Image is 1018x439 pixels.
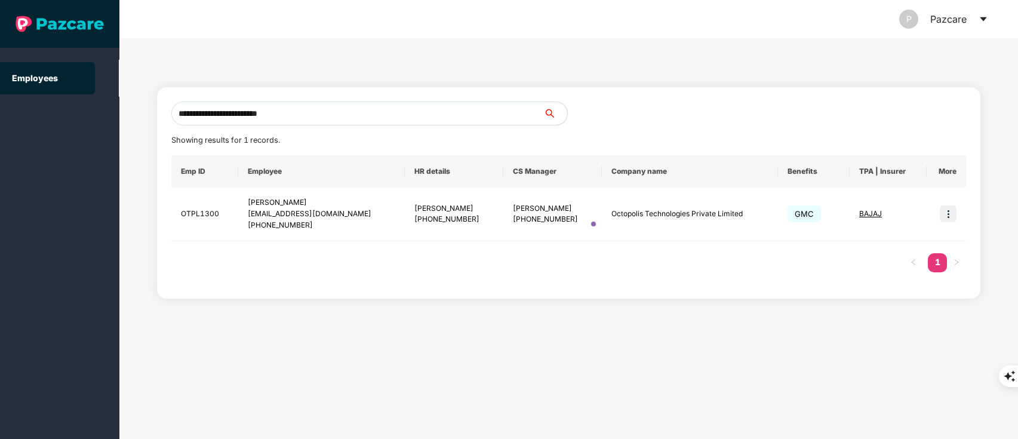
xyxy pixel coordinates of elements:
[513,203,592,214] div: [PERSON_NAME]
[414,214,494,225] div: [PHONE_NUMBER]
[906,10,912,29] span: P
[979,14,988,24] span: caret-down
[238,155,405,188] th: Employee
[543,109,567,118] span: search
[602,188,778,241] td: Octopolis Technologies Private Limited
[12,73,58,83] a: Employees
[904,253,923,272] button: left
[778,155,850,188] th: Benefits
[850,155,927,188] th: TPA | Insurer
[248,220,395,231] div: [PHONE_NUMBER]
[543,102,568,125] button: search
[927,155,967,188] th: More
[928,253,947,271] a: 1
[928,253,947,272] li: 1
[788,205,821,222] span: GMC
[859,209,882,218] span: BAJAJ
[947,253,966,272] button: right
[248,208,395,220] div: [EMAIL_ADDRESS][DOMAIN_NAME]
[414,203,494,214] div: [PERSON_NAME]
[513,214,592,225] div: [PHONE_NUMBER]
[405,155,503,188] th: HR details
[171,188,238,241] td: OTPL1300
[171,136,280,145] span: Showing results for 1 records.
[503,155,602,188] th: CS Manager
[602,155,778,188] th: Company name
[953,259,960,266] span: right
[947,253,966,272] li: Next Page
[904,253,923,272] li: Previous Page
[940,205,957,222] img: icon
[248,197,395,208] div: [PERSON_NAME]
[171,155,238,188] th: Emp ID
[910,259,917,266] span: left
